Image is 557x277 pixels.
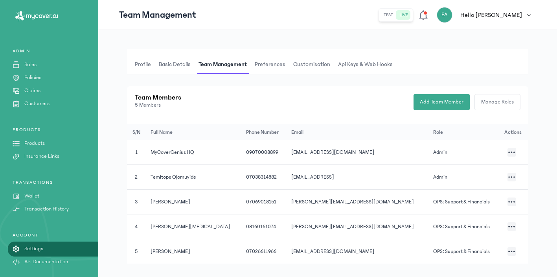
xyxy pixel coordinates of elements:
[146,124,241,140] th: Full Name
[291,199,414,205] span: [PERSON_NAME][EMAIL_ADDRESS][DOMAIN_NAME]
[133,55,157,74] button: Profile
[119,9,196,21] p: Team Management
[24,192,39,200] p: Wallet
[291,174,334,180] span: [EMAIL_ADDRESS]
[146,190,241,214] td: [PERSON_NAME]
[292,55,336,74] button: Customisation
[135,94,181,101] p: Team Members
[135,249,138,254] span: 5
[127,124,146,140] th: S/N
[381,10,396,20] button: test
[414,94,470,110] button: Add Team Member
[433,249,490,254] span: OPS: Support & Financials
[500,124,528,140] th: Actions
[146,140,241,165] td: MyCoverGenius HQ
[396,10,411,20] button: live
[146,214,241,239] td: [PERSON_NAME][MEDICAL_DATA]
[135,101,181,109] p: 5 Members
[146,165,241,190] td: Temitope Ojomuyide
[433,150,447,155] span: admin
[291,249,374,254] span: [EMAIL_ADDRESS][DOMAIN_NAME]
[253,55,292,74] button: Preferences
[24,205,69,213] p: Transaction History
[433,199,490,205] span: OPS: Support & Financials
[253,55,287,74] span: Preferences
[24,139,45,148] p: Products
[135,150,138,155] span: 1
[133,55,153,74] span: Profile
[24,74,41,82] p: Policies
[246,174,277,180] span: 07038314882
[246,224,276,229] span: 08160161074
[241,124,287,140] th: Phone Number
[287,124,428,140] th: Email
[197,55,248,74] span: Team Management
[135,224,138,229] span: 4
[481,98,514,106] span: Manage Roles
[291,224,414,229] span: [PERSON_NAME][EMAIL_ADDRESS][DOMAIN_NAME]
[437,7,452,23] div: EA
[157,55,197,74] button: Basic details
[336,55,399,74] button: Api Keys & Web hooks
[135,174,138,180] span: 2
[135,199,138,205] span: 3
[24,258,68,266] p: API Documentation
[246,150,278,155] span: 09070008899
[460,10,522,20] p: Hello [PERSON_NAME]
[433,224,490,229] span: OPS: Support & Financials
[292,55,332,74] span: Customisation
[291,150,374,155] span: [EMAIL_ADDRESS][DOMAIN_NAME]
[428,124,500,140] th: Role
[157,55,192,74] span: Basic details
[146,239,241,264] td: [PERSON_NAME]
[246,199,276,205] span: 07069018151
[433,174,447,180] span: admin
[24,245,43,253] p: Settings
[420,98,463,106] span: Add Team Member
[246,249,276,254] span: 07026611966
[24,152,59,161] p: Insurance Links
[24,87,40,95] p: Claims
[24,61,37,69] p: Sales
[336,55,394,74] span: Api Keys & Web hooks
[24,100,50,108] p: Customers
[197,55,253,74] button: Team Management
[437,7,536,23] button: EAHello [PERSON_NAME]
[474,94,520,110] button: Manage Roles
